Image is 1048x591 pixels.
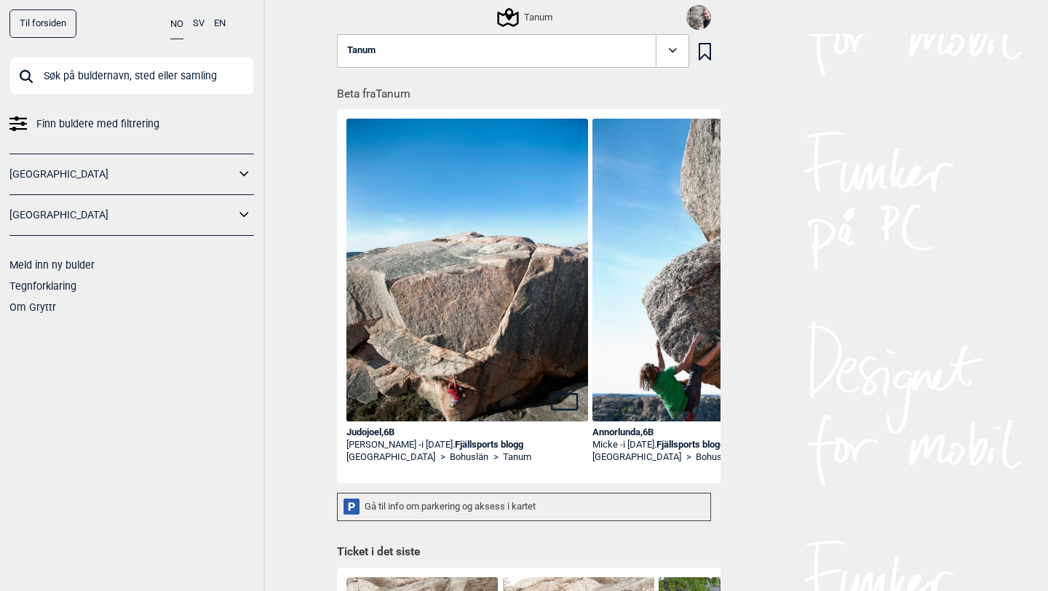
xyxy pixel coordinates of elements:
a: Til forsiden [9,9,76,38]
a: [GEOGRAPHIC_DATA] [9,205,235,226]
span: Tanum [347,45,376,56]
img: 190275891 5735307039843517 253515035280988347 n [686,5,711,30]
a: [GEOGRAPHIC_DATA] [9,164,235,185]
button: NO [170,9,183,39]
span: > [440,451,445,464]
a: Finn buldere med filtrering [9,114,254,135]
a: Bohuslän [450,451,488,464]
a: [GEOGRAPHIC_DATA] [346,451,435,464]
div: Micke - [592,439,834,451]
a: Tanum [503,451,531,464]
a: Tegnforklaring [9,280,76,292]
a: Bohuslän [696,451,734,464]
h1: Ticket i det siste [337,544,711,560]
span: > [493,451,499,464]
a: Meld inn ny bulder [9,259,95,271]
a: Fjällsports blogg [656,439,725,450]
div: Gå til info om parkering og aksess i kartet [337,493,711,521]
button: Tanum [337,34,689,68]
a: Om Gryttr [9,301,56,313]
a: Fjällsports blogg [455,439,523,450]
a: [GEOGRAPHIC_DATA] [592,451,681,464]
div: Tanum [499,9,552,26]
div: [PERSON_NAME] - [346,439,588,451]
div: Annorlunda , 6B [592,427,834,439]
button: EN [214,9,226,38]
p: i [DATE]. [421,439,523,450]
img: Micke pa Annorlunda [592,119,834,481]
button: SV [193,9,205,38]
h1: Beta fra Tanum [337,77,720,103]
span: > [686,451,691,464]
span: Finn buldere med filtrering [36,114,159,135]
p: i [DATE]. [623,439,725,450]
div: Judojoel , 6B [346,427,588,439]
input: Søk på buldernavn, sted eller samling [9,57,254,95]
img: Judojoel [346,119,588,481]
